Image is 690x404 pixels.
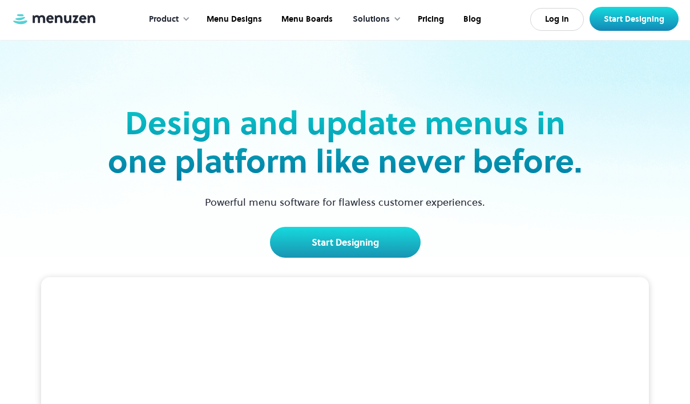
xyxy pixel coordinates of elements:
a: Pricing [407,2,453,37]
a: Menu Designs [196,2,271,37]
a: Blog [453,2,490,37]
h2: Design and update menus in one platform like never before. [104,104,586,181]
div: Product [138,2,196,37]
a: Log In [530,8,584,31]
a: Start Designing [270,227,421,258]
div: Solutions [341,2,407,37]
div: Product [149,13,179,26]
p: Powerful menu software for flawless customer experiences. [191,194,499,210]
a: Menu Boards [271,2,341,37]
div: Solutions [353,13,390,26]
a: Start Designing [590,7,679,31]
